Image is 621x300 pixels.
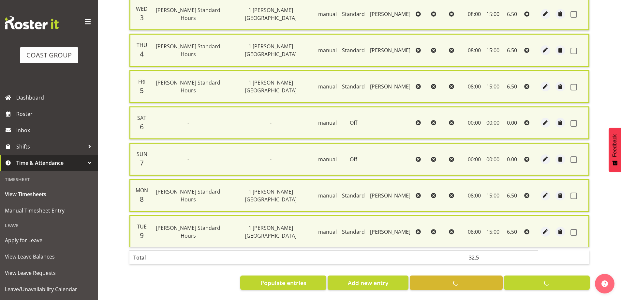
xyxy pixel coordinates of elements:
span: Wed [136,5,148,12]
td: Standard [339,215,367,247]
td: 08:00 [465,70,484,103]
div: Leave [2,219,96,232]
span: Time & Attendance [16,158,85,168]
td: Standard [339,70,367,103]
span: manual [318,119,337,126]
td: Off [339,143,367,176]
span: [PERSON_NAME] [370,10,410,18]
span: - [187,119,189,126]
span: - [270,156,272,163]
span: Apply for Leave [5,235,93,245]
td: Standard [339,34,367,67]
span: View Leave Requests [5,268,93,278]
span: manual [318,83,337,90]
td: 0.00 [502,106,522,139]
td: 00:00 [465,106,484,139]
span: - [187,156,189,163]
span: - [270,119,272,126]
span: [PERSON_NAME] [370,47,410,54]
th: 32.5 [465,250,484,264]
span: Fri [138,78,145,85]
td: 08:00 [465,179,484,212]
span: Add new entry [348,278,388,287]
span: Thu [137,41,147,49]
img: help-xxl-2.png [601,280,608,287]
span: 1 [PERSON_NAME][GEOGRAPHIC_DATA] [245,43,297,58]
span: [PERSON_NAME] [370,83,410,90]
div: Timesheet [2,173,96,186]
td: 6.50 [502,215,522,247]
span: manual [318,228,337,235]
td: 6.50 [502,179,522,212]
span: View Leave Balances [5,252,93,261]
span: Feedback [612,134,618,157]
td: 6.50 [502,70,522,103]
span: manual [318,10,337,18]
a: View Leave Balances [2,248,96,265]
a: View Timesheets [2,186,96,202]
button: Add new entry [328,276,408,290]
span: 8 [140,195,144,204]
span: [PERSON_NAME] Standard Hours [156,224,220,239]
span: [PERSON_NAME] Standard Hours [156,7,220,22]
a: Leave/Unavailability Calendar [2,281,96,297]
td: Standard [339,179,367,212]
td: 6.50 [502,34,522,67]
span: 3 [140,13,144,22]
span: [PERSON_NAME] [370,228,410,235]
span: 1 [PERSON_NAME][GEOGRAPHIC_DATA] [245,79,297,94]
span: 1 [PERSON_NAME][GEOGRAPHIC_DATA] [245,188,297,203]
span: Tue [137,223,147,230]
td: 15:00 [484,70,502,103]
span: 4 [140,49,144,58]
a: Apply for Leave [2,232,96,248]
td: 00:00 [484,106,502,139]
td: 0.00 [502,143,522,176]
div: COAST GROUP [26,50,72,60]
span: 7 [140,158,144,167]
span: Shifts [16,142,85,151]
td: 08:00 [465,215,484,247]
span: 6 [140,122,144,131]
a: View Leave Requests [2,265,96,281]
span: manual [318,156,337,163]
td: 15:00 [484,34,502,67]
span: manual [318,47,337,54]
td: 00:00 [465,143,484,176]
span: 1 [PERSON_NAME][GEOGRAPHIC_DATA] [245,7,297,22]
img: Rosterit website logo [5,16,59,29]
span: 1 [PERSON_NAME][GEOGRAPHIC_DATA] [245,224,297,239]
td: 15:00 [484,215,502,247]
span: Manual Timesheet Entry [5,206,93,215]
span: 5 [140,86,144,95]
span: [PERSON_NAME] Standard Hours [156,79,220,94]
span: Leave/Unavailability Calendar [5,284,93,294]
span: 9 [140,231,144,240]
span: Mon [136,187,148,194]
span: Dashboard [16,93,95,103]
span: [PERSON_NAME] Standard Hours [156,188,220,203]
span: manual [318,192,337,199]
td: 00:00 [484,143,502,176]
td: 15:00 [484,179,502,212]
th: Total [129,250,151,264]
span: Inbox [16,125,95,135]
span: View Timesheets [5,189,93,199]
a: Manual Timesheet Entry [2,202,96,219]
button: Populate entries [240,276,326,290]
span: [PERSON_NAME] [370,192,410,199]
span: [PERSON_NAME] Standard Hours [156,43,220,58]
td: Off [339,106,367,139]
span: Sun [137,150,147,158]
span: Sat [137,114,146,121]
span: Roster [16,109,95,119]
td: 08:00 [465,34,484,67]
button: Feedback - Show survey [609,128,621,172]
span: Populate entries [260,278,306,287]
